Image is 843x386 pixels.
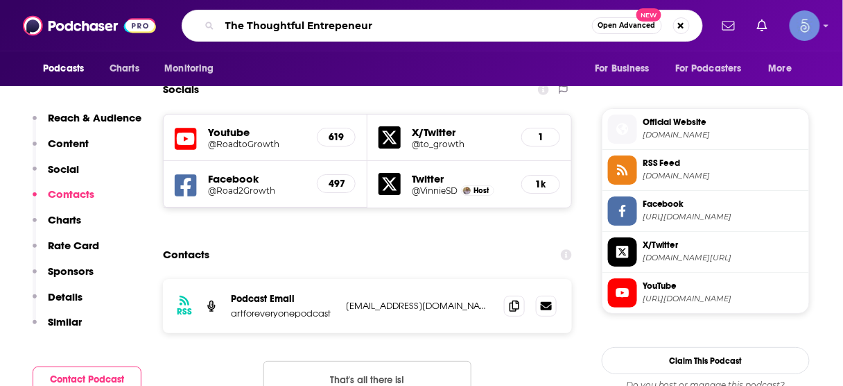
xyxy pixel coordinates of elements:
p: Charts [48,213,81,226]
button: Show profile menu [790,10,820,41]
p: [EMAIL_ADDRESS][DOMAIN_NAME] [346,300,493,312]
button: Content [33,137,89,162]
button: Contacts [33,187,94,213]
a: @to_growth [412,139,510,149]
span: YouTube [643,280,803,292]
p: Content [48,137,89,150]
a: Official Website[DOMAIN_NAME] [608,115,803,144]
p: Similar [48,315,82,328]
button: Reach & Audience [33,111,141,137]
a: X/Twitter[DOMAIN_NAME][URL] [608,237,803,267]
button: Charts [33,213,81,239]
a: @Road2Growth [208,185,306,196]
button: Details [33,290,82,316]
span: Official Website [643,116,803,128]
p: artforeveryonepodcast [231,308,335,319]
span: https://www.facebook.com/Road2Growth [643,212,803,222]
span: Open Advanced [598,22,656,29]
button: Sponsors [33,265,94,290]
span: Podcasts [43,59,84,78]
div: Search podcasts, credits, & more... [182,10,703,42]
button: open menu [33,56,102,82]
p: Details [48,290,82,303]
span: For Podcasters [675,59,742,78]
p: Contacts [48,187,94,201]
p: Social [48,162,79,176]
button: open menu [759,56,810,82]
span: More [769,59,792,78]
button: Social [33,162,79,188]
span: X/Twitter [643,239,803,251]
button: Claim This Podcast [602,347,810,374]
span: Host [473,186,489,195]
h5: X/Twitter [412,126,510,139]
h2: Socials [163,76,199,103]
p: Rate Card [48,239,99,252]
h5: 1 [533,131,548,143]
h5: 497 [329,178,344,190]
a: @RoadtoGrowth [208,139,306,149]
a: Facebook[URL][DOMAIN_NAME] [608,196,803,226]
img: User Profile [790,10,820,41]
span: New [636,8,661,22]
button: Rate Card [33,239,99,265]
span: Facebook [643,198,803,210]
h5: 619 [329,131,344,143]
h5: Facebook [208,172,306,185]
a: Charts [101,56,148,82]
img: Vicente "VINNIE" Enriquez [463,187,471,194]
input: Search podcasts, credits, & more... [220,15,592,37]
h5: 1k [533,178,548,190]
h3: RSS [177,306,192,317]
span: https://www.youtube.com/@RoadtoGrowth [643,294,803,304]
span: RSS Feed [643,157,803,169]
span: For Business [595,59,650,78]
p: Sponsors [48,265,94,278]
a: Show notifications dropdown [751,14,773,37]
a: RSS Feed[DOMAIN_NAME] [608,156,803,185]
button: Open AdvancedNew [592,17,662,34]
a: Show notifications dropdown [717,14,740,37]
span: twitter.com/to_growth [643,253,803,263]
span: Monitoring [164,59,214,78]
button: open menu [666,56,762,82]
img: Podchaser - Follow, Share and Rate Podcasts [23,12,156,39]
h2: Contacts [163,242,209,268]
span: feed.podbean.com [643,171,803,181]
button: open menu [155,56,232,82]
button: Similar [33,315,82,341]
p: Podcast Email [231,293,335,305]
span: Charts [110,59,139,78]
span: roadtogrowth.podbean.com [643,130,803,140]
span: Logged in as Spiral5-G1 [790,10,820,41]
h5: Youtube [208,126,306,139]
button: open menu [585,56,667,82]
p: Reach & Audience [48,111,141,124]
h5: Twitter [412,172,510,185]
a: @VinnieSD [412,185,458,196]
a: YouTube[URL][DOMAIN_NAME] [608,278,803,308]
